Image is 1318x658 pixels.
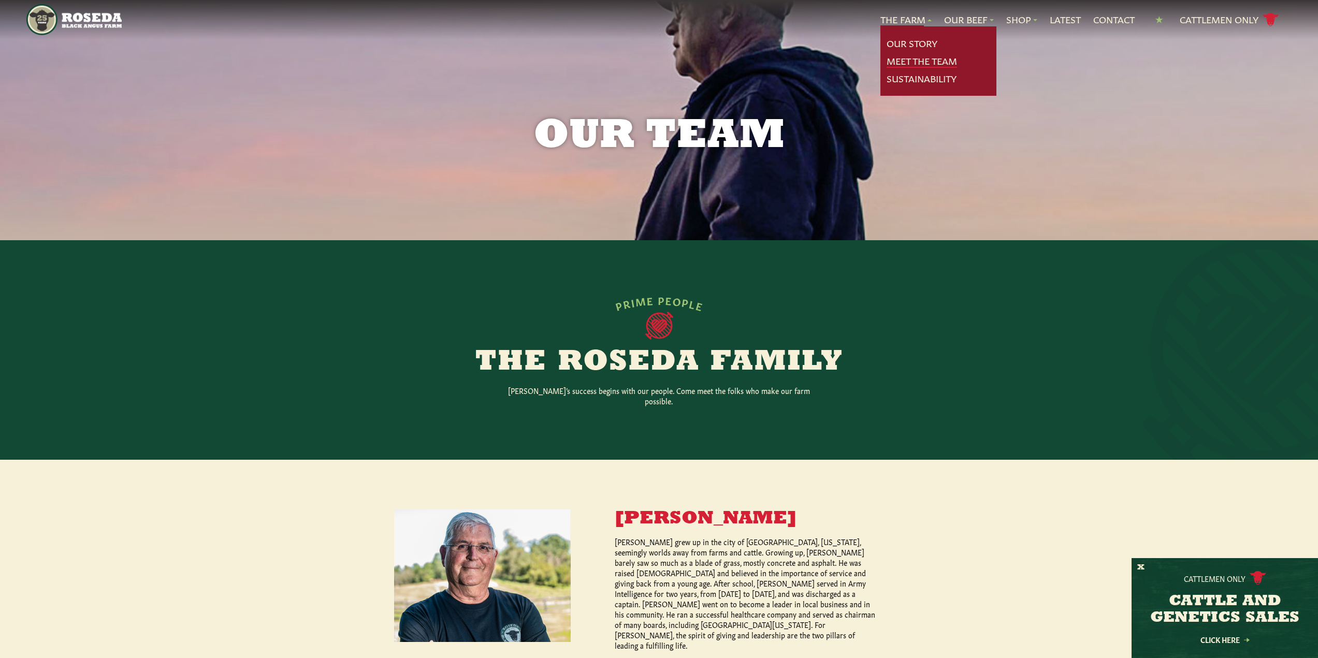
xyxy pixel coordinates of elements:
[629,296,635,308] span: I
[26,4,122,35] img: https://roseda.com/wp-content/uploads/2021/05/roseda-25-header.png
[887,72,957,85] a: Sustainability
[694,299,704,312] span: E
[1180,11,1279,29] a: Cattlemen Only
[460,348,858,377] h2: The Roseda Family
[657,294,664,305] span: P
[688,297,698,310] span: L
[1006,13,1037,26] a: Shop
[634,295,647,307] span: M
[665,294,673,306] span: E
[1050,13,1081,26] a: Latest
[1178,636,1271,643] a: Click Here
[621,297,631,310] span: R
[1145,593,1305,626] h3: CATTLE AND GENETICS SALES
[681,296,690,308] span: P
[672,295,683,307] span: O
[615,536,880,650] p: [PERSON_NAME] grew up in the city of [GEOGRAPHIC_DATA], [US_STATE], seemingly worlds away from fa...
[613,294,705,312] div: PRIME PEOPLE
[944,13,994,26] a: Our Beef
[394,116,924,157] h1: Our Team
[1184,573,1245,583] p: Cattlemen Only
[646,294,654,306] span: E
[494,385,825,406] p: [PERSON_NAME]’s success begins with our people. Come meet the folks who make our farm possible.
[1250,571,1266,585] img: cattle-icon.svg
[394,509,571,642] img: Ed Burchell Sr.
[614,299,624,312] span: P
[880,13,932,26] a: The Farm
[615,509,880,528] h3: [PERSON_NAME]
[887,37,937,50] a: Our Story
[1093,13,1135,26] a: Contact
[1137,562,1145,573] button: X
[887,54,957,68] a: Meet The Team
